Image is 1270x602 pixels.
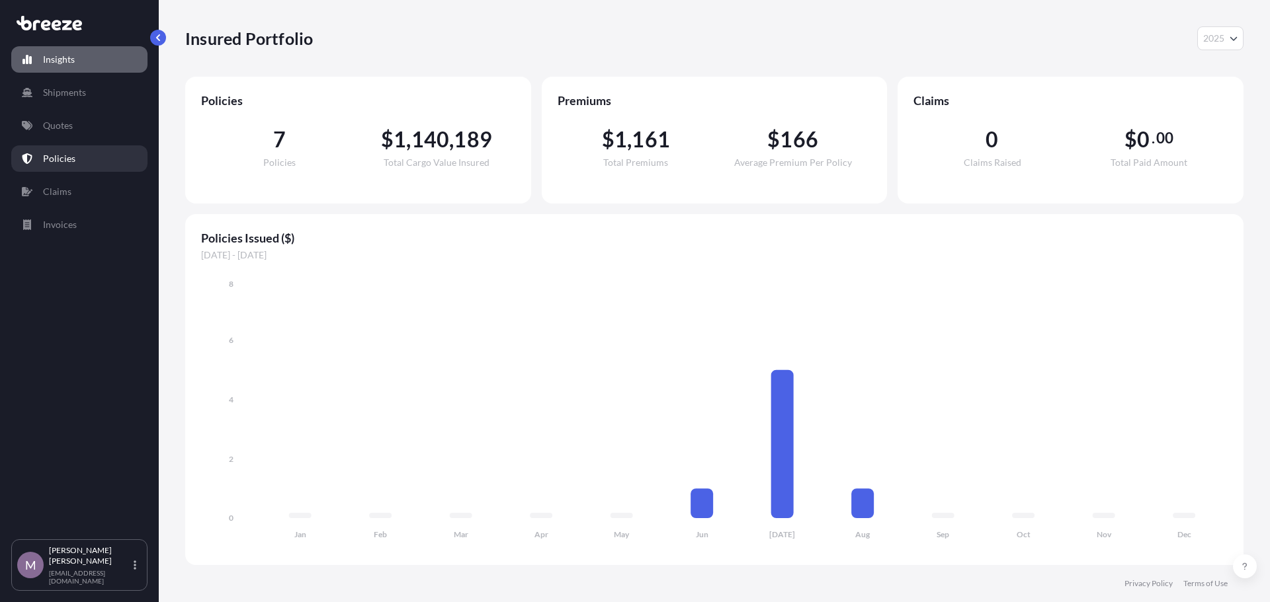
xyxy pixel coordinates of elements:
[43,86,86,99] p: Shipments
[767,129,780,150] span: $
[986,129,998,150] span: 0
[43,119,73,132] p: Quotes
[614,129,627,150] span: 1
[11,112,148,139] a: Quotes
[11,145,148,172] a: Policies
[49,569,131,585] p: [EMAIL_ADDRESS][DOMAIN_NAME]
[913,93,1228,108] span: Claims
[449,129,454,150] span: ,
[1097,529,1112,539] tspan: Nov
[1156,133,1173,143] span: 00
[696,529,708,539] tspan: Jun
[229,279,233,289] tspan: 8
[11,211,148,238] a: Invoices
[780,129,818,150] span: 166
[43,185,71,198] p: Claims
[11,178,148,205] a: Claims
[11,46,148,73] a: Insights
[734,158,852,167] span: Average Premium Per Policy
[25,558,36,572] span: M
[294,529,306,539] tspan: Jan
[769,529,795,539] tspan: [DATE]
[384,158,489,167] span: Total Cargo Value Insured
[43,152,75,165] p: Policies
[229,513,233,523] tspan: 0
[1124,578,1173,589] a: Privacy Policy
[534,529,548,539] tspan: Apr
[374,529,387,539] tspan: Feb
[602,129,614,150] span: $
[558,93,872,108] span: Premiums
[1203,32,1224,45] span: 2025
[43,218,77,231] p: Invoices
[201,93,515,108] span: Policies
[406,129,411,150] span: ,
[1124,129,1137,150] span: $
[201,248,1228,262] span: [DATE] - [DATE]
[1183,578,1228,589] a: Terms of Use
[394,129,406,150] span: 1
[1137,129,1150,150] span: 0
[964,158,1021,167] span: Claims Raised
[454,129,492,150] span: 189
[185,28,313,49] p: Insured Portfolio
[229,395,233,404] tspan: 4
[1152,133,1155,143] span: .
[603,158,668,167] span: Total Premiums
[632,129,670,150] span: 161
[855,529,870,539] tspan: Aug
[1017,529,1031,539] tspan: Oct
[43,53,75,66] p: Insights
[937,529,949,539] tspan: Sep
[614,529,630,539] tspan: May
[229,454,233,464] tspan: 2
[201,230,1228,246] span: Policies Issued ($)
[263,158,296,167] span: Policies
[381,129,394,150] span: $
[411,129,450,150] span: 140
[1111,158,1187,167] span: Total Paid Amount
[454,529,468,539] tspan: Mar
[1177,529,1191,539] tspan: Dec
[49,545,131,566] p: [PERSON_NAME] [PERSON_NAME]
[11,79,148,106] a: Shipments
[1197,26,1244,50] button: Year Selector
[627,129,632,150] span: ,
[273,129,286,150] span: 7
[229,335,233,345] tspan: 6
